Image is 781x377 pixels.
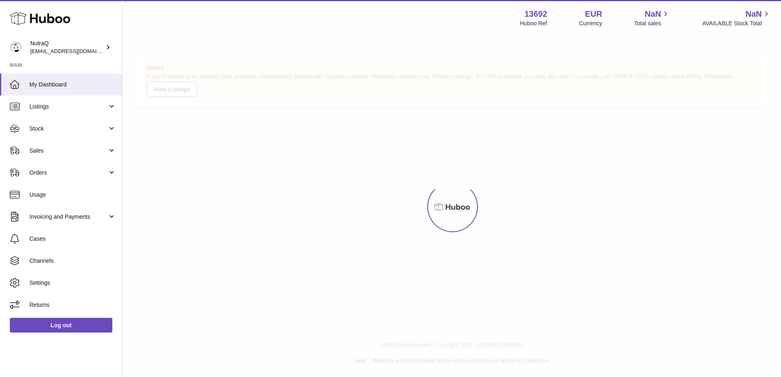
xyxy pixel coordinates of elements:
span: Sales [29,147,107,155]
span: My Dashboard [29,81,116,89]
span: Invoicing and Payments [29,213,107,221]
a: NaN Total sales [634,9,670,27]
span: Total sales [634,20,670,27]
a: Log out [10,318,112,333]
span: AVAILABLE Stock Total [702,20,771,27]
span: Listings [29,103,107,111]
span: NaN [745,9,762,20]
strong: EUR [585,9,602,20]
span: Returns [29,301,116,309]
span: Orders [29,169,107,177]
div: Currency [579,20,602,27]
div: NutraQ [30,40,104,55]
span: NaN [645,9,661,20]
span: Cases [29,235,116,243]
span: Channels [29,257,116,265]
span: Stock [29,125,107,133]
a: NaN AVAILABLE Stock Total [702,9,771,27]
img: log@nutraq.com [10,41,22,53]
span: Usage [29,191,116,199]
span: Settings [29,279,116,287]
strong: 13692 [524,9,547,20]
div: Huboo Ref [520,20,547,27]
span: [EMAIL_ADDRESS][DOMAIN_NAME] [30,48,120,54]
